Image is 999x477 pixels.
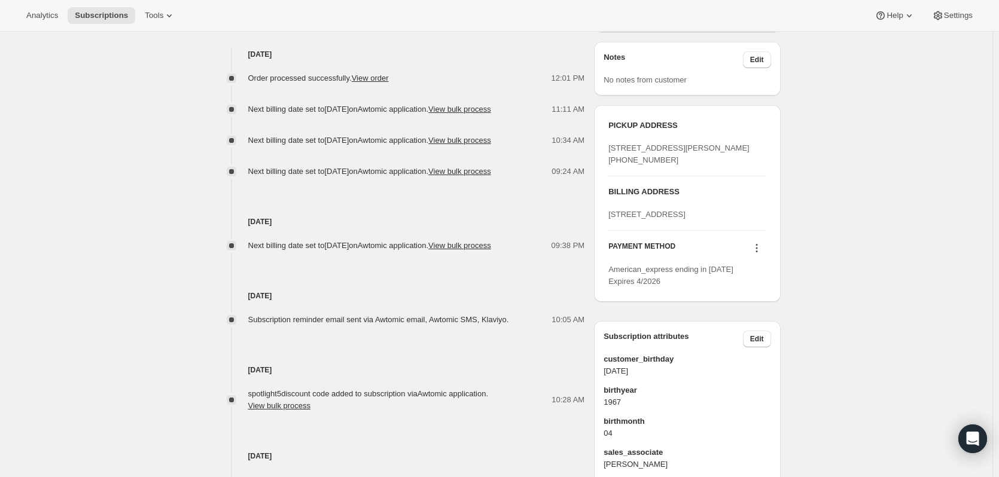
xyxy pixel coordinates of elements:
[248,167,491,176] span: Next billing date set to [DATE] on Awtomic application .
[428,136,491,145] button: View bulk process
[867,7,922,24] button: Help
[750,55,764,65] span: Edit
[608,265,733,286] span: American_express ending in [DATE] Expires 4/2026
[248,74,389,82] span: Order processed successfully.
[248,401,311,410] button: View bulk process
[26,11,58,20] span: Analytics
[212,364,585,376] h4: [DATE]
[212,216,585,228] h4: [DATE]
[552,240,585,252] span: 09:38 PM
[212,450,585,462] h4: [DATE]
[608,120,766,132] h3: PICKUP ADDRESS
[608,186,766,198] h3: BILLING ADDRESS
[428,241,491,250] button: View bulk process
[604,75,687,84] span: No notes from customer
[248,105,491,114] span: Next billing date set to [DATE] on Awtomic application .
[212,290,585,302] h4: [DATE]
[604,331,743,347] h3: Subscription attributes
[604,51,743,68] h3: Notes
[75,11,128,20] span: Subscriptions
[138,7,182,24] button: Tools
[925,7,980,24] button: Settings
[604,447,770,458] span: sales_associate
[608,210,686,219] span: [STREET_ADDRESS]
[68,7,135,24] button: Subscriptions
[248,315,509,324] span: Subscription reminder email sent via Awtomic email, Awtomic SMS, Klaviyo.
[608,241,675,258] h3: PAYMENT METHOD
[552,72,585,84] span: 12:01 PM
[552,394,584,406] span: 10:28 AM
[604,396,770,408] span: 1967
[248,241,491,250] span: Next billing date set to [DATE] on Awtomic application .
[248,136,491,145] span: Next billing date set to [DATE] on Awtomic application .
[552,134,584,146] span: 10:34 AM
[428,105,491,114] button: View bulk process
[19,7,65,24] button: Analytics
[552,166,584,178] span: 09:24 AM
[944,11,973,20] span: Settings
[743,331,771,347] button: Edit
[352,74,389,82] a: View order
[212,48,585,60] h4: [DATE]
[248,389,489,410] span: spotlight5 discount code added to subscription via Awtomic application .
[608,143,750,164] span: [STREET_ADDRESS][PERSON_NAME] [PHONE_NUMBER]
[750,334,764,344] span: Edit
[604,427,770,439] span: 04
[604,415,770,427] span: birthmonth
[604,458,770,470] span: [PERSON_NAME]
[743,51,771,68] button: Edit
[552,103,584,115] span: 11:11 AM
[552,314,584,326] span: 10:05 AM
[604,353,770,365] span: customer_birthday
[887,11,903,20] span: Help
[604,365,770,377] span: [DATE]
[604,384,770,396] span: birthyear
[958,424,987,453] div: Open Intercom Messenger
[145,11,163,20] span: Tools
[428,167,491,176] button: View bulk process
